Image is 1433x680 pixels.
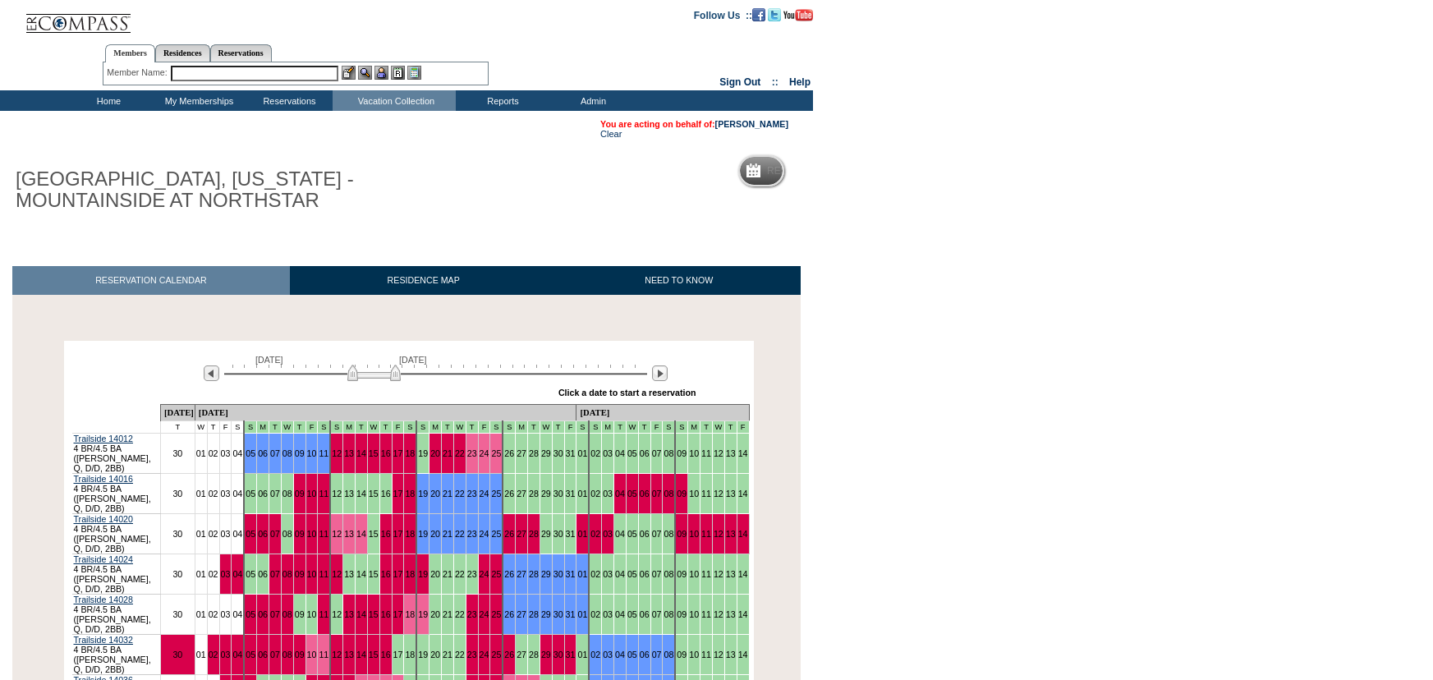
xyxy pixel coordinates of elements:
[74,635,133,645] a: Trailside 14032
[196,609,206,619] a: 01
[295,489,305,499] a: 09
[517,489,526,499] a: 27
[726,529,736,539] a: 13
[369,448,379,458] a: 15
[640,448,650,458] a: 06
[677,448,687,458] a: 09
[577,569,587,579] a: 01
[752,9,765,19] a: Become our fan on Facebook
[381,448,391,458] a: 16
[270,569,280,579] a: 07
[332,448,342,458] a: 12
[652,448,662,458] a: 07
[196,489,206,499] a: 01
[529,650,539,659] a: 28
[603,569,613,579] a: 03
[232,650,242,659] a: 04
[393,529,403,539] a: 17
[541,448,551,458] a: 29
[393,569,403,579] a: 17
[381,489,391,499] a: 16
[603,609,613,619] a: 03
[443,489,452,499] a: 21
[714,609,723,619] a: 12
[258,489,268,499] a: 06
[738,529,748,539] a: 14
[714,489,723,499] a: 12
[319,448,328,458] a: 11
[172,489,182,499] a: 30
[319,609,328,619] a: 11
[209,448,218,458] a: 02
[627,609,637,619] a: 05
[491,448,501,458] a: 25
[714,529,723,539] a: 12
[664,448,673,458] a: 08
[467,529,477,539] a: 23
[541,529,551,539] a: 29
[701,609,711,619] a: 11
[319,529,328,539] a: 11
[615,609,625,619] a: 04
[430,448,440,458] a: 20
[344,609,354,619] a: 13
[590,489,600,499] a: 02
[726,448,736,458] a: 13
[652,489,662,499] a: 07
[652,365,668,381] img: Next
[529,609,539,619] a: 28
[640,569,650,579] a: 06
[491,569,501,579] a: 25
[566,529,576,539] a: 31
[74,595,133,604] a: Trailside 14028
[566,489,576,499] a: 31
[418,529,428,539] a: 19
[221,609,231,619] a: 03
[12,266,290,295] a: RESERVATION CALENDAR
[738,569,748,579] a: 14
[738,448,748,458] a: 14
[467,569,477,579] a: 23
[221,650,231,659] a: 03
[529,529,539,539] a: 28
[600,129,622,139] a: Clear
[615,569,625,579] a: 04
[590,650,600,659] a: 02
[603,489,613,499] a: 03
[356,448,366,458] a: 14
[270,609,280,619] a: 07
[455,529,465,539] a: 22
[455,448,465,458] a: 22
[738,489,748,499] a: 14
[480,448,489,458] a: 24
[356,650,366,659] a: 14
[541,489,551,499] a: 29
[467,489,477,499] a: 23
[393,489,403,499] a: 17
[369,609,379,619] a: 15
[209,650,218,659] a: 02
[491,650,501,659] a: 25
[332,609,342,619] a: 12
[393,448,403,458] a: 17
[517,569,526,579] a: 27
[430,650,440,659] a: 20
[204,365,219,381] img: Previous
[738,609,748,619] a: 14
[295,650,305,659] a: 09
[282,609,292,619] a: 08
[689,609,699,619] a: 10
[752,8,765,21] img: Become our fan on Facebook
[577,650,587,659] a: 01
[590,609,600,619] a: 02
[491,529,501,539] a: 25
[664,569,673,579] a: 08
[221,569,231,579] a: 03
[517,529,526,539] a: 27
[590,448,600,458] a: 02
[232,448,242,458] a: 04
[232,609,242,619] a: 04
[529,489,539,499] a: 28
[783,9,813,21] img: Subscribe to our YouTube Channel
[430,569,440,579] a: 20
